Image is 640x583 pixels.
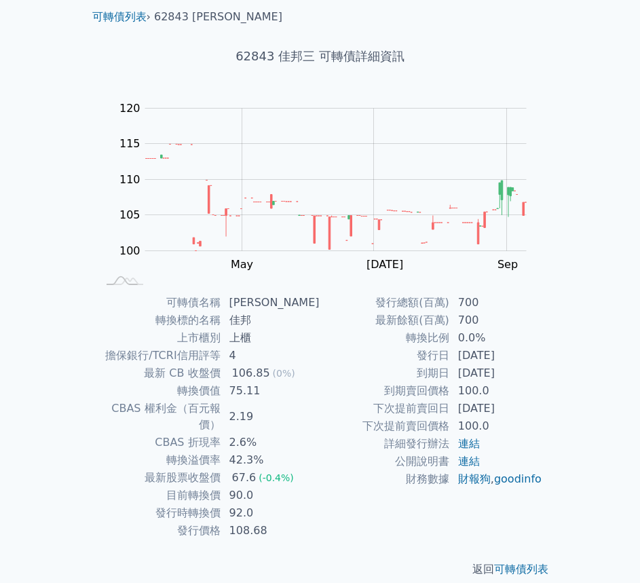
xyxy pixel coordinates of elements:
td: 轉換溢價率 [98,451,221,469]
td: [DATE] [450,364,543,382]
g: Chart [113,102,547,271]
td: , [450,470,543,488]
td: 目前轉換價 [98,487,221,504]
div: 聊天小工具 [572,518,640,583]
td: 可轉債名稱 [98,294,221,312]
a: 可轉債列表 [494,563,548,576]
td: 發行總額(百萬) [320,294,450,312]
td: 4 [221,347,320,364]
td: 最新 CB 收盤價 [98,364,221,382]
td: 發行時轉換價 [98,504,221,522]
li: 62843 [PERSON_NAME] [154,9,282,25]
tspan: 105 [119,208,140,221]
a: 可轉債列表 [92,10,147,23]
a: 財報狗 [458,472,491,485]
h1: 62843 佳邦三 可轉債詳細資訊 [81,47,559,66]
tspan: Sep [497,258,518,271]
td: 108.68 [221,522,320,540]
td: 上櫃 [221,329,320,347]
td: 700 [450,294,543,312]
td: CBAS 權利金（百元報價） [98,400,221,434]
td: 發行日 [320,347,450,364]
td: 轉換比例 [320,329,450,347]
span: (0%) [273,368,295,379]
td: 到期賣回價格 [320,382,450,400]
a: 連結 [458,437,480,450]
td: 最新餘額(百萬) [320,312,450,329]
td: 擔保銀行/TCRI信用評等 [98,347,221,364]
td: 100.0 [450,382,543,400]
td: [DATE] [450,347,543,364]
tspan: 115 [119,137,140,150]
td: [PERSON_NAME] [221,294,320,312]
td: 詳細發行辦法 [320,435,450,453]
td: 100.0 [450,417,543,435]
td: 上市櫃別 [98,329,221,347]
td: 0.0% [450,329,543,347]
td: 公開說明書 [320,453,450,470]
div: 106.85 [229,365,273,381]
td: 下次提前賣回日 [320,400,450,417]
td: 2.6% [221,434,320,451]
td: 2.19 [221,400,320,434]
td: 轉換標的名稱 [98,312,221,329]
td: 最新股票收盤價 [98,469,221,487]
td: 發行價格 [98,522,221,540]
tspan: 110 [119,173,140,186]
td: 到期日 [320,364,450,382]
tspan: 120 [119,102,140,115]
td: [DATE] [450,400,543,417]
td: 42.3% [221,451,320,469]
iframe: Chat Widget [572,518,640,583]
td: 90.0 [221,487,320,504]
td: 轉換價值 [98,382,221,400]
div: 67.6 [229,470,259,486]
tspan: 100 [119,244,140,257]
p: 返回 [81,561,559,578]
tspan: [DATE] [366,258,403,271]
a: goodinfo [494,472,542,485]
tspan: May [231,258,253,271]
td: 700 [450,312,543,329]
span: (-0.4%) [259,472,294,483]
td: CBAS 折現率 [98,434,221,451]
td: 75.11 [221,382,320,400]
td: 92.0 [221,504,320,522]
td: 下次提前賣回價格 [320,417,450,435]
td: 佳邦 [221,312,320,329]
a: 連結 [458,455,480,468]
td: 財務數據 [320,470,450,488]
li: › [92,9,151,25]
